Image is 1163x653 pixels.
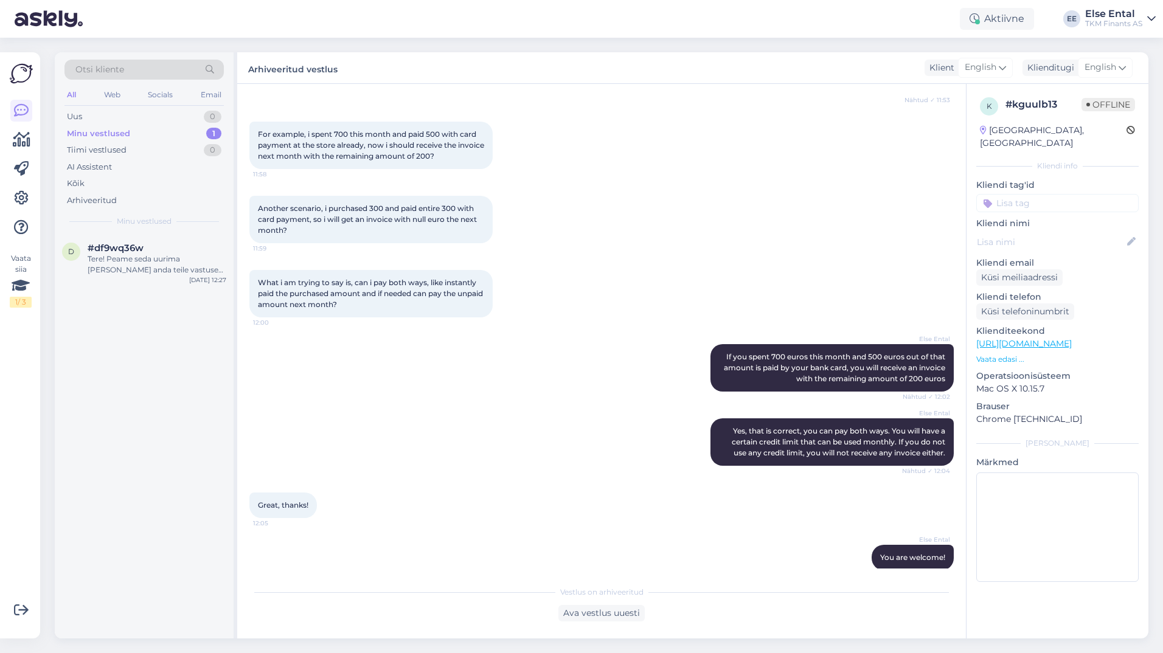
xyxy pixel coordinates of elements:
p: Mac OS X 10.15.7 [976,382,1139,395]
span: For example, i spent 700 this month and paid 500 with card payment at the store already, now i sh... [258,130,486,161]
a: Else EntalTKM Finants AS [1085,9,1156,29]
div: Email [198,87,224,103]
div: Web [102,87,123,103]
span: 11:59 [253,244,299,253]
p: Kliendi email [976,257,1139,269]
div: Uus [67,111,82,123]
span: Offline [1081,98,1135,111]
div: Vaata siia [10,253,32,308]
span: Else Ental [904,535,950,544]
div: 0 [204,144,221,156]
div: Kliendi info [976,161,1139,171]
input: Lisa tag [976,194,1139,212]
div: Kõik [67,178,85,190]
div: Klienditugi [1022,61,1074,74]
p: Kliendi telefon [976,291,1139,303]
p: Märkmed [976,456,1139,469]
p: Chrome [TECHNICAL_ID] [976,413,1139,426]
span: Nähtud ✓ 11:53 [904,95,950,105]
div: [GEOGRAPHIC_DATA], [GEOGRAPHIC_DATA] [980,124,1127,150]
p: Vaata edasi ... [976,354,1139,365]
span: Otsi kliente [75,63,124,76]
input: Lisa nimi [977,235,1125,249]
div: 1 [206,128,221,140]
span: Else Ental [904,409,950,418]
span: You are welcome! [880,553,945,562]
div: Arhiveeritud [67,195,117,207]
div: Klient [925,61,954,74]
span: k [987,102,992,111]
span: Great, thanks! [258,500,308,510]
div: [PERSON_NAME] [976,438,1139,449]
p: Kliendi tag'id [976,179,1139,192]
span: If you spent 700 euros this month and 500 euros out of that amount is paid by your bank card, you... [724,352,947,383]
div: EE [1063,10,1080,27]
div: Küsi meiliaadressi [976,269,1063,286]
div: All [64,87,78,103]
span: Yes, that is correct, you can pay both ways. You will have a certain credit limit that can be use... [732,426,947,457]
span: Vestlus on arhiveeritud [560,587,644,598]
p: Kliendi nimi [976,217,1139,230]
span: 12:05 [253,519,299,528]
label: Arhiveeritud vestlus [248,60,338,76]
div: Else Ental [1085,9,1142,19]
span: Nähtud ✓ 12:02 [903,392,950,401]
span: 11:58 [253,170,299,179]
span: d [68,247,74,256]
div: Tere! Peame seda uurima [PERSON_NAME] anda teile vastuse emaili [PERSON_NAME]. Palume Teil antud ... [88,254,226,275]
span: Nähtud ✓ 12:04 [902,466,950,475]
div: Aktiivne [960,8,1034,30]
img: Askly Logo [10,62,33,85]
span: Else Ental [904,334,950,344]
p: Brauser [976,400,1139,413]
div: Socials [145,87,175,103]
span: Minu vestlused [117,216,172,227]
div: Ava vestlus uuesti [558,605,645,621]
span: What i am trying to say is, can i pay both ways, like instantly paid the purchased amount and if ... [258,278,485,309]
div: Minu vestlused [67,128,130,140]
span: English [965,61,996,74]
span: #df9wq36w [88,243,144,254]
p: Klienditeekond [976,325,1139,337]
div: Tiimi vestlused [67,144,127,156]
span: Another scenario, i purchased 300 and paid entire 300 with card payment, so i will get an invoice... [258,204,479,235]
div: # kguulb13 [1005,97,1081,112]
div: TKM Finants AS [1085,19,1142,29]
span: 12:00 [253,318,299,327]
div: 1 / 3 [10,297,32,308]
span: English [1085,61,1116,74]
div: AI Assistent [67,161,112,173]
div: Küsi telefoninumbrit [976,303,1074,320]
a: [URL][DOMAIN_NAME] [976,338,1072,349]
div: 0 [204,111,221,123]
div: [DATE] 12:27 [189,275,226,285]
p: Operatsioonisüsteem [976,370,1139,382]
